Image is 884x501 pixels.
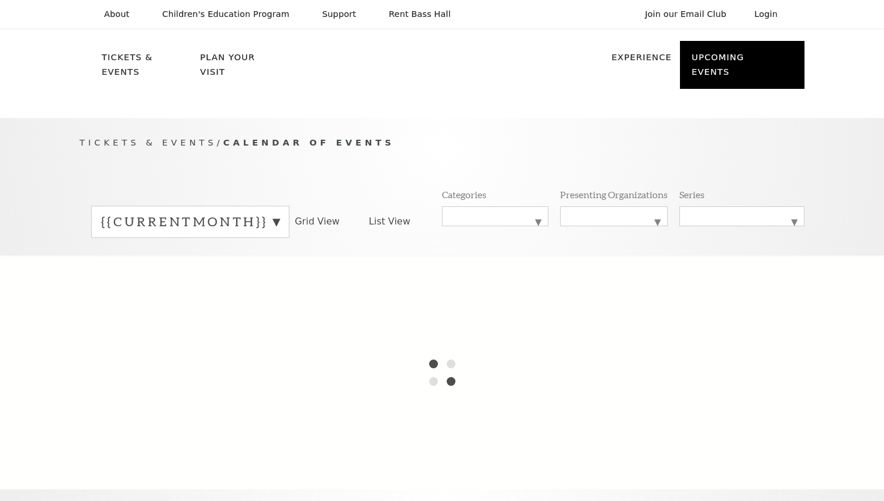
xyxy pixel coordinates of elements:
span: Grid View [295,215,340,228]
p: Rent Bass Hall [389,9,451,19]
span: Tickets & Events [80,137,217,147]
p: Experience [612,50,672,71]
p: Children's Education Program [162,9,289,19]
p: Upcoming Events [692,50,782,86]
p: Series [679,188,705,201]
label: {{currentMonth}} [101,213,279,231]
p: Categories [442,188,486,201]
p: Support [322,9,356,19]
p: About [104,9,129,19]
span: Calendar of Events [223,137,395,147]
p: Plan Your Visit [200,50,282,86]
p: Tickets & Events [102,50,192,86]
span: List View [369,215,410,228]
p: Presenting Organizations [560,188,668,201]
p: / [80,136,804,150]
